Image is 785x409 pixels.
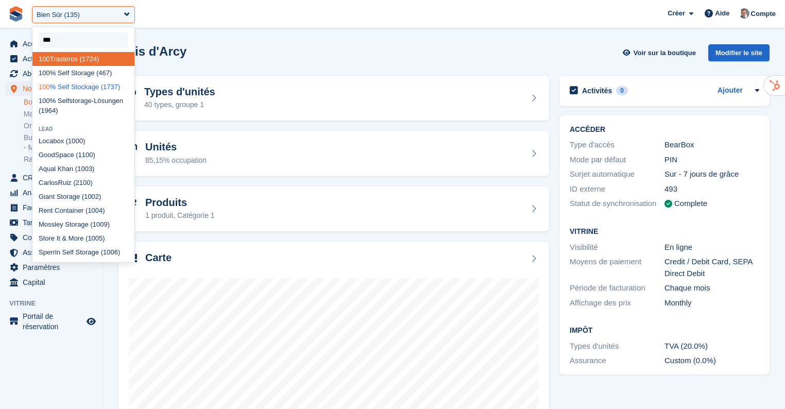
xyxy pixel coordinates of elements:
[5,37,97,51] a: menu
[718,85,743,97] a: Ajouter
[664,282,759,294] div: Chaque mois
[5,200,97,215] a: menu
[664,242,759,253] div: En ligne
[68,137,79,145] span: 100
[664,139,759,151] div: BearBox
[23,185,84,200] span: Analytique
[32,134,134,148] div: Locabox ( 0)
[32,217,134,231] div: Mossley Storage ( 9)
[145,155,207,166] div: 85,15% occupation
[23,245,84,260] span: Assurance
[582,86,612,95] h2: Activités
[24,109,97,119] a: Maurepas
[570,355,664,367] div: Assurance
[32,176,134,190] div: CarlosRuiz (2 )
[634,48,696,58] span: Voir sur la boutique
[32,190,134,203] div: Giant Storage ( 2)
[144,86,215,98] h2: Types d'unités
[570,126,759,134] h2: ACCÉDER
[144,99,215,110] div: 40 types, groupe 1
[570,327,759,335] h2: Impôt
[23,37,84,51] span: Accueil
[32,94,134,118] div: % Selfstorage-Lösungen (1964)
[5,230,97,245] a: menu
[145,197,215,209] h2: Produits
[23,52,84,66] span: Activités
[664,355,759,367] div: Custom (0.0%)
[103,248,114,256] span: 100
[9,298,103,309] span: Vitrine
[5,275,97,289] a: menu
[708,44,770,61] div: Modifier le site
[77,165,89,173] span: 100
[118,186,549,232] a: Produits 1 produit, Catégorie 1
[5,81,97,96] a: menu
[664,154,759,166] div: PIN
[664,297,759,309] div: Monthly
[82,151,93,159] span: 100
[24,97,97,107] a: Bois d'Arcy
[32,148,134,162] div: GoodSpace (1 )
[5,185,97,200] a: menu
[622,44,700,61] a: Voir sur la boutique
[570,282,664,294] div: Période de facturation
[570,256,664,279] div: Moyens de paiement
[24,133,97,152] a: Bureaux et coworking - Maurepas
[23,171,84,185] span: CRM
[5,171,97,185] a: menu
[23,275,84,289] span: Capital
[145,141,207,153] h2: Unités
[23,260,84,275] span: Paramètres
[32,126,134,132] div: Lead
[37,10,80,20] div: Bien Sûr (135)
[5,52,97,66] a: menu
[5,215,97,230] a: menu
[664,168,759,180] div: Sur - 7 jours de grâce
[708,44,770,65] a: Modifier le site
[32,245,134,259] div: Sperrin Self Storage ( 6)
[570,198,664,210] div: Statut de synchronisation
[32,80,134,94] div: % Self Stockage (1737)
[23,81,84,96] span: Nos centres
[715,8,729,19] span: Aide
[32,52,134,66] div: Trasteros (1724)
[664,183,759,195] div: 493
[32,203,134,217] div: Rent Container ( 4)
[88,234,99,242] span: 100
[23,230,84,245] span: Coupons
[674,198,707,210] div: Complete
[118,131,549,176] a: Unités 85,15% occupation
[118,76,549,121] a: Types d'unités 40 types, groupe 1
[570,183,664,195] div: ID externe
[5,66,97,81] a: menu
[145,210,215,221] div: 1 produit, Catégorie 1
[570,340,664,352] div: Types d'unités
[23,215,84,230] span: Tarifs
[79,179,91,186] span: 100
[85,315,97,328] a: Boutique d'aperçu
[39,69,50,77] span: 100
[570,242,664,253] div: Visibilité
[668,8,685,19] span: Créer
[32,231,134,245] div: Store It & More ( 5)
[5,260,97,275] a: menu
[739,8,749,19] img: Sebastien Bonnier
[24,155,97,164] a: Random
[118,44,186,58] h2: Bois d'Arcy
[570,297,664,309] div: Affichage des prix
[8,6,24,22] img: stora-icon-8386f47178a22dfd0bd8f6a31ec36ba5ce8667c1dd55bd0f319d3a0aa187defe.svg
[39,97,50,105] span: 100
[145,252,172,264] h2: Carte
[664,340,759,352] div: TVA (20.0%)
[5,245,97,260] a: menu
[39,83,50,91] span: 100
[84,193,95,200] span: 100
[570,139,664,151] div: Type d'accès
[664,256,759,279] div: Credit / Debit Card, SEPA Direct Debit
[570,228,759,236] h2: Vitrine
[93,220,104,228] span: 100
[616,86,628,95] div: 0
[23,66,84,81] span: Abonnements
[32,162,134,176] div: Aqual Khan ( 3)
[39,55,50,63] span: 100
